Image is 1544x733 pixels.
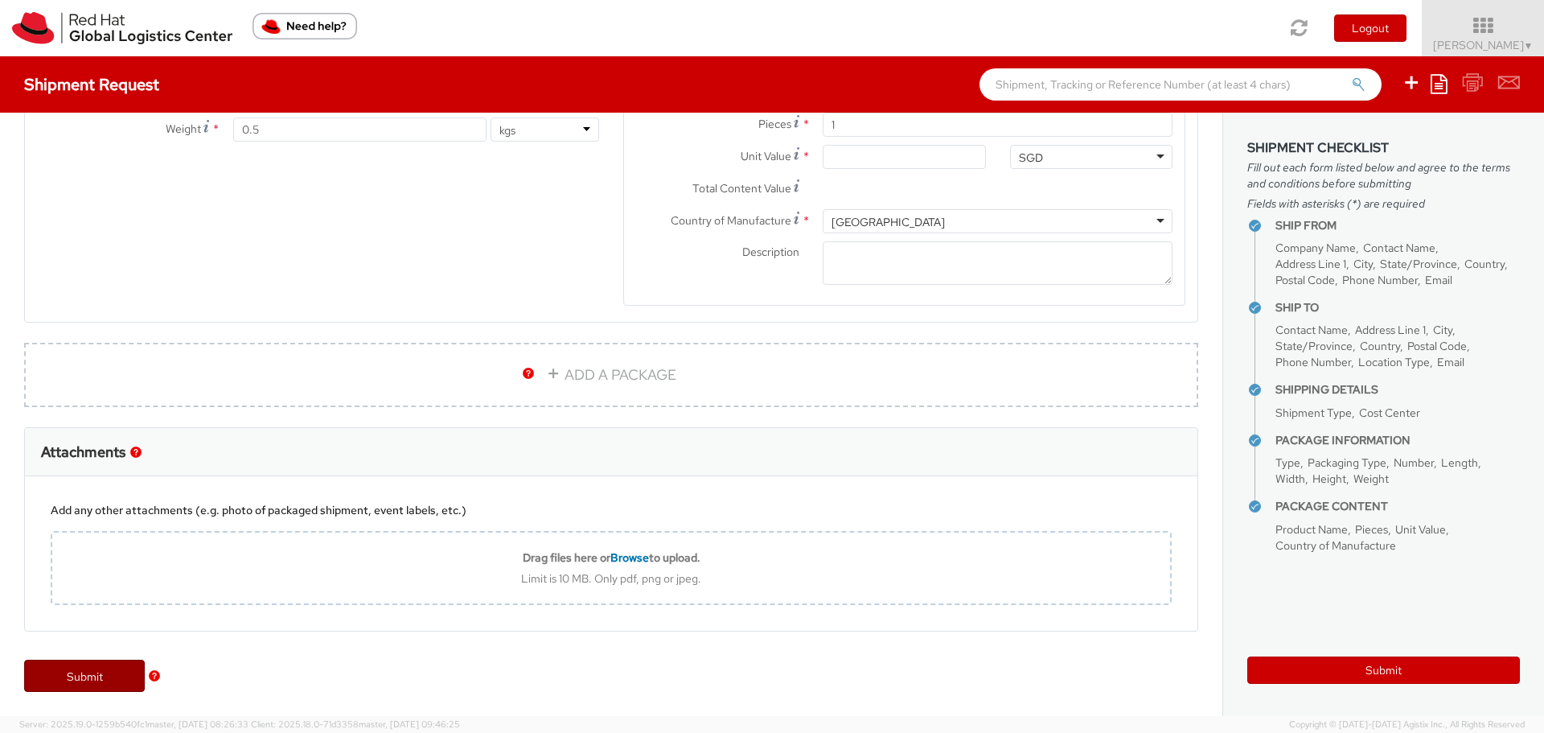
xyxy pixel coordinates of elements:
span: Location Type [1358,355,1430,369]
div: SGD [1019,150,1043,166]
h4: Package Information [1275,434,1520,447]
span: Email [1437,355,1464,369]
span: Weight [166,121,201,136]
span: Height [1312,472,1346,486]
span: Unit Value [1395,522,1446,537]
span: Server: 2025.19.0-1259b540fc1 [19,719,248,730]
span: Postal Code [1275,273,1335,287]
button: Submit [1247,657,1520,684]
span: Contact Name [1363,241,1435,255]
span: master, [DATE] 09:46:25 [359,719,460,730]
div: [GEOGRAPHIC_DATA] [832,214,945,230]
span: Pieces [758,117,791,131]
span: Unit Value [741,149,791,163]
span: Postal Code [1407,339,1467,353]
span: Total Content Value [692,181,791,196]
img: rh-logistics-00dfa346123c4ec078e1.svg [12,12,232,44]
span: Width [1275,472,1305,486]
span: Product Name [1275,522,1348,537]
span: Copyright © [DATE]-[DATE] Agistix Inc., All Rights Reserved [1289,719,1525,731]
span: Packaging Type [1308,455,1386,470]
h4: Ship From [1275,220,1520,232]
span: Phone Number [1275,355,1351,369]
button: Need help? [253,13,357,39]
span: Length [1441,455,1478,470]
span: Contact Name [1275,323,1348,337]
span: Country [1464,257,1505,271]
h3: Shipment Checklist [1247,141,1520,155]
h4: Package Content [1275,500,1520,513]
span: Country [1360,339,1400,353]
span: State/Province [1380,257,1457,271]
span: Email [1425,273,1452,287]
span: Shipment Type [1275,406,1352,420]
span: Address Line 1 [1355,323,1426,337]
span: Address Line 1 [1275,257,1346,271]
div: Add any other attachments (e.g. photo of packaged shipment, event labels, etc.) [51,502,1172,518]
span: Number [1394,455,1434,470]
span: Company Name [1275,241,1356,255]
span: ▼ [1524,39,1534,52]
span: Client: 2025.18.0-71d3358 [251,719,460,730]
span: City [1353,257,1373,271]
span: Weight [1353,472,1389,486]
span: City [1433,323,1452,337]
h4: Shipment Request [24,76,159,93]
input: Shipment, Tracking or Reference Number (at least 4 chars) [979,68,1382,101]
span: [PERSON_NAME] [1433,38,1534,52]
b: Drag files here or to upload. [523,550,700,565]
button: Logout [1334,14,1406,42]
span: Cost Center [1359,406,1420,420]
span: Description [742,245,799,259]
span: State/Province [1275,339,1353,353]
span: Country of Manufacture [671,213,791,228]
h3: Attachments [41,444,125,460]
span: Phone Number [1342,273,1418,287]
span: Type [1275,455,1300,470]
span: master, [DATE] 08:26:33 [147,719,248,730]
h4: Shipping Details [1275,384,1520,396]
a: ADD A PACKAGE [24,343,1198,407]
span: Fields with asterisks (*) are required [1247,196,1520,212]
span: Fill out each form listed below and agree to the terms and conditions before submitting [1247,159,1520,191]
span: Country of Manufacture [1275,538,1396,553]
a: Submit [24,660,145,692]
span: Browse [610,550,649,565]
div: Limit is 10 MB. Only pdf, png or jpeg. [52,571,1170,586]
h4: Ship To [1275,302,1520,314]
span: Pieces [1355,522,1388,537]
